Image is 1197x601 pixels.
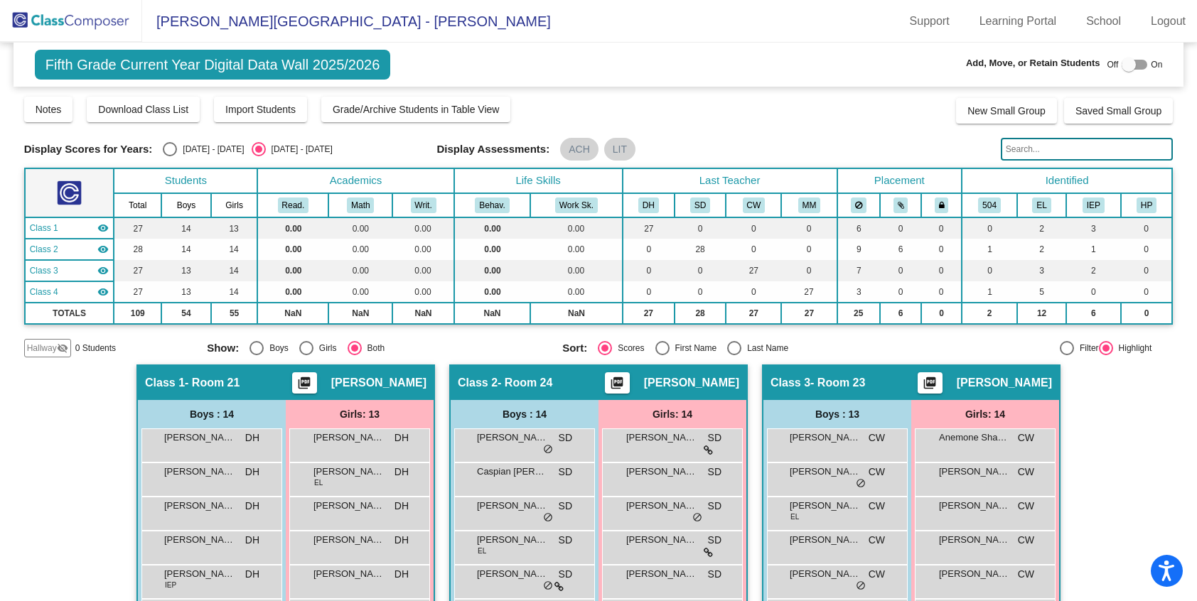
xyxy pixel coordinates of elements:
th: Carly Wilcox [726,193,781,217]
th: Megan Mahoney [781,193,837,217]
span: DH [394,499,409,514]
td: NaN [454,303,531,324]
mat-icon: picture_as_pdf [296,376,313,396]
mat-icon: picture_as_pdf [608,376,626,396]
div: Boys : 14 [451,400,598,428]
td: 27 [114,217,161,239]
th: Total [114,193,161,217]
span: [PERSON_NAME] [790,465,861,479]
td: 14 [211,239,258,260]
div: Boys : 13 [763,400,911,428]
th: English Language Learner [1017,193,1066,217]
span: CW [1018,567,1034,582]
div: Highlight [1113,342,1152,354]
td: 2 [1017,217,1066,239]
td: 0 [880,217,921,239]
th: Dianna Hill [623,193,675,217]
td: 0 [962,217,1017,239]
span: DH [394,465,409,480]
td: 0.00 [328,281,392,303]
mat-icon: visibility [97,222,109,234]
td: 28 [675,303,726,324]
input: Search... [1001,138,1173,161]
button: Saved Small Group [1064,98,1173,124]
th: Keep with teacher [921,193,962,217]
span: [PERSON_NAME] [477,499,548,513]
td: 0.00 [392,260,453,281]
button: EL [1032,197,1051,213]
span: Download Class List [98,104,188,115]
span: EL [790,511,799,522]
span: - Room 23 [810,376,865,390]
span: [PERSON_NAME] [939,567,1010,581]
th: Students [114,168,257,193]
td: 0 [781,239,837,260]
span: DH [245,431,259,445]
td: Dianna Hill - Room 21 [25,217,114,239]
td: 0.00 [328,260,392,281]
span: SD [559,499,572,514]
button: 504 [978,197,1001,213]
span: do_not_disturb_alt [543,444,553,455]
button: Print Students Details [605,372,630,394]
span: do_not_disturb_alt [856,580,866,592]
td: 0 [781,260,837,281]
span: CW [869,499,885,514]
span: Caspian [PERSON_NAME] [477,465,548,479]
td: 27 [114,281,161,303]
span: SD [559,567,572,582]
td: 0 [675,217,726,239]
span: - Room 24 [498,376,552,390]
td: 54 [161,303,210,324]
td: 0.00 [454,281,531,303]
span: Hallway [27,342,57,354]
span: [PERSON_NAME] [790,567,861,581]
span: Import Students [225,104,296,115]
td: NaN [392,303,453,324]
td: 12 [1017,303,1066,324]
span: [PERSON_NAME] [313,499,385,513]
td: 0 [781,217,837,239]
td: 6 [880,239,921,260]
button: Grade/Archive Students in Table View [321,97,511,122]
span: [PERSON_NAME] [626,533,697,547]
span: DH [394,533,409,548]
span: [PERSON_NAME] [164,465,235,479]
span: [PERSON_NAME] [313,567,385,581]
span: [PERSON_NAME] [313,465,385,479]
td: 27 [726,303,781,324]
td: 0.00 [454,260,531,281]
span: Off [1107,58,1119,71]
td: 9 [837,239,880,260]
div: Filter [1074,342,1099,354]
th: Last Teacher [623,168,837,193]
td: 0 [921,281,962,303]
span: do_not_disturb_alt [856,478,866,489]
td: 25 [837,303,880,324]
th: Boys [161,193,210,217]
button: MM [798,197,821,213]
th: Placement [837,168,962,193]
span: SD [559,533,572,548]
td: 0 [921,303,962,324]
span: CW [869,465,885,480]
td: 1 [962,281,1017,303]
span: Add, Move, or Retain Students [966,56,1100,70]
span: On [1151,58,1162,71]
td: 0.00 [257,281,328,303]
td: 13 [211,217,258,239]
td: 0.00 [530,239,622,260]
div: Boys : 14 [138,400,286,428]
td: 6 [837,217,880,239]
td: 0 [1121,217,1172,239]
mat-icon: visibility [97,286,109,298]
span: [PERSON_NAME] [939,533,1010,547]
button: Writ. [411,197,436,213]
span: CW [1018,431,1034,445]
button: SD [690,197,710,213]
td: 0 [726,239,781,260]
button: Behav. [475,197,509,213]
th: Health Plan [1121,193,1172,217]
a: School [1075,10,1132,33]
span: Sort: [562,342,587,354]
